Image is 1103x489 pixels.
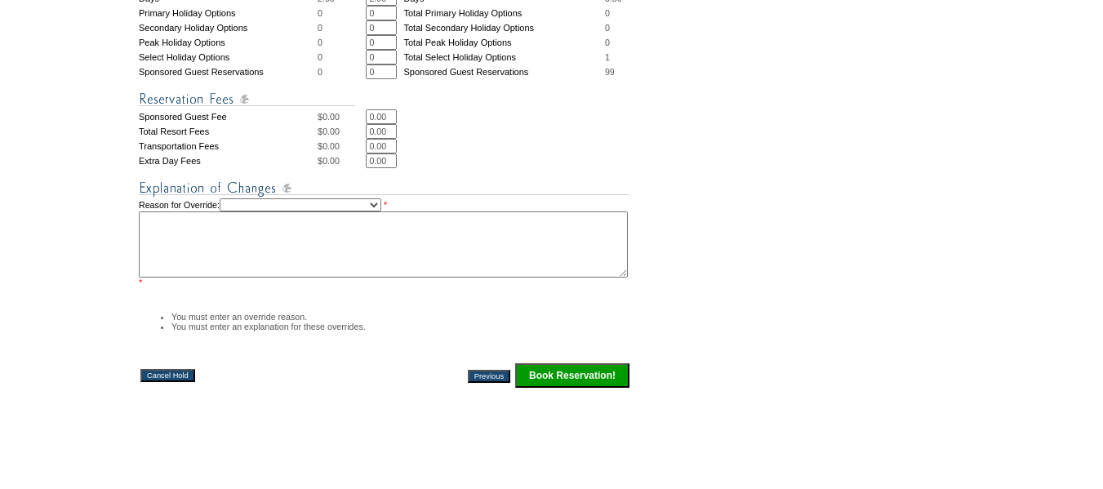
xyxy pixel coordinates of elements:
[318,124,366,139] td: $
[318,8,322,18] span: 0
[403,64,604,79] td: Sponsored Guest Reservations
[322,127,340,136] span: 0.00
[403,6,604,20] td: Total Primary Holiday Options
[403,35,604,50] td: Total Peak Holiday Options
[139,35,318,50] td: Peak Holiday Options
[322,112,340,122] span: 0.00
[605,8,610,18] span: 0
[318,23,322,33] span: 0
[605,38,610,47] span: 0
[139,109,318,124] td: Sponsored Guest Fee
[318,67,322,77] span: 0
[139,139,318,153] td: Transportation Fees
[322,156,340,166] span: 0.00
[139,178,629,198] img: Explanation of Changes
[468,370,510,383] input: Previous
[318,52,322,62] span: 0
[515,363,629,388] input: Click this button to finalize your reservation.
[139,89,355,109] img: Reservation Fees
[605,23,610,33] span: 0
[318,153,366,168] td: $
[139,50,318,64] td: Select Holiday Options
[322,141,340,151] span: 0.00
[171,322,631,331] li: You must enter an explanation for these overrides.
[171,312,631,322] li: You must enter an override reason.
[403,20,604,35] td: Total Secondary Holiday Options
[139,6,318,20] td: Primary Holiday Options
[318,109,366,124] td: $
[318,38,322,47] span: 0
[139,20,318,35] td: Secondary Holiday Options
[318,139,366,153] td: $
[139,124,318,139] td: Total Resort Fees
[403,50,604,64] td: Total Select Holiday Options
[605,52,610,62] span: 1
[139,153,318,168] td: Extra Day Fees
[605,67,615,77] span: 99
[139,64,318,79] td: Sponsored Guest Reservations
[139,198,631,287] td: Reason for Override:
[140,369,195,382] input: Cancel Hold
